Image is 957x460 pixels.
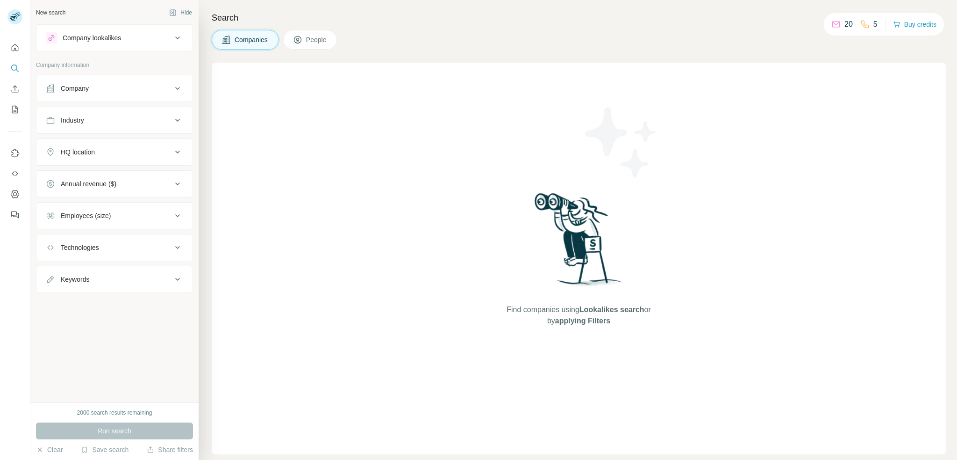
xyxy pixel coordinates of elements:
button: Save search [81,445,129,454]
div: New search [36,8,65,17]
button: Enrich CSV [7,80,22,97]
button: Search [7,60,22,77]
h4: Search [212,11,946,24]
span: Companies [235,35,269,44]
p: Company information [36,61,193,69]
div: Annual revenue ($) [61,179,116,189]
button: Feedback [7,206,22,223]
p: 20 [844,19,853,30]
button: Share filters [147,445,193,454]
span: applying Filters [555,317,610,325]
span: Lookalikes search [579,306,644,314]
div: Industry [61,116,84,125]
button: Use Surfe API [7,165,22,182]
button: Company lookalikes [36,27,193,49]
div: Company lookalikes [63,33,121,43]
button: Use Surfe on LinkedIn [7,145,22,161]
button: Technologies [36,236,193,259]
button: Dashboard [7,186,22,203]
div: Employees (size) [61,211,111,220]
button: HQ location [36,141,193,163]
div: HQ location [61,147,95,157]
span: People [306,35,328,44]
div: 2000 search results remaining [77,409,152,417]
img: Surfe Illustration - Woman searching with binoculars [530,190,628,295]
button: Keywords [36,268,193,291]
button: Quick start [7,39,22,56]
button: Industry [36,109,193,131]
p: 5 [873,19,878,30]
div: Keywords [61,275,89,284]
button: Company [36,77,193,100]
div: Technologies [61,243,99,252]
button: Clear [36,445,63,454]
button: Buy credits [893,18,936,31]
button: Employees (size) [36,204,193,227]
button: Annual revenue ($) [36,173,193,195]
button: My lists [7,101,22,118]
img: Surfe Illustration - Stars [579,100,663,184]
button: Hide [163,6,199,20]
span: Find companies using or by [504,304,653,327]
div: Company [61,84,89,93]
